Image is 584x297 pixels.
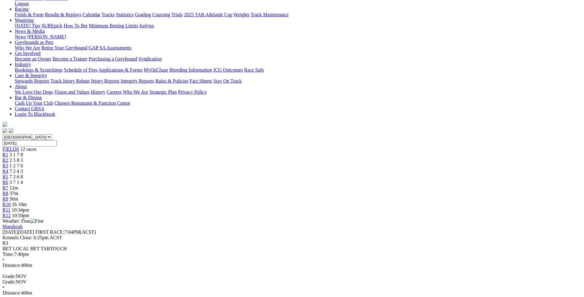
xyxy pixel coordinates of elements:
[50,78,90,84] a: Track Injury Rebate
[2,229,18,235] span: [DATE]
[2,147,19,152] a: FIELDS
[15,12,44,17] a: Fields & Form
[2,152,8,157] span: R1
[171,12,183,17] a: Trials
[2,218,44,224] span: Weather: Fine
[123,89,148,95] a: Who We Are
[116,12,134,17] a: Statistics
[15,95,42,100] a: Bar & Dining
[138,56,162,61] a: Syndication
[15,23,582,29] div: Wagering
[35,229,64,235] span: FIRST RACE:
[106,89,122,95] a: Careers
[2,180,8,185] a: R6
[2,229,34,235] span: [DATE]
[2,252,14,257] span: Time:
[2,274,582,279] div: NOV
[15,62,31,67] a: Industry
[15,73,47,78] a: Care & Integrity
[184,12,232,17] a: 2025 TAB Adelaide Cup
[2,158,8,163] a: R2
[15,34,582,40] div: News & Media
[15,1,29,6] a: Logout
[2,207,10,213] span: R11
[2,169,8,174] a: R4
[2,202,11,207] a: R10
[2,263,582,268] div: 400m
[2,279,582,285] div: NOV
[234,12,249,17] a: Weights
[2,174,8,179] a: R5
[41,23,62,28] a: SUREpick
[2,279,16,284] span: Grade:
[10,191,18,196] span: 37m
[10,158,23,163] span: 2 5 8 3
[2,191,8,196] a: R8
[41,45,87,50] a: Retire Your Greyhound
[102,12,115,17] a: Tracks
[10,174,23,179] span: 7 2 6 8
[121,78,154,84] a: Integrity Reports
[144,67,168,72] a: MyOzChase
[244,67,264,72] a: Race Safe
[15,40,53,45] a: Greyhounds as Pets
[15,78,582,84] div: Care & Integrity
[2,196,8,201] a: R9
[152,12,170,17] a: Coursing
[30,218,44,224] img: Fine
[2,163,8,168] a: R3
[139,23,154,28] a: Isolynx
[155,78,188,84] a: Rules & Policies
[169,67,212,72] a: Breeding Information
[64,23,88,28] a: How To Bet
[190,78,212,84] a: Fact Sheets
[83,12,100,17] a: Calendar
[2,246,582,252] div: BET LOCAL BET TABTOUCH
[12,207,29,213] span: 10:34pm
[2,240,8,246] span: R3
[149,89,177,95] a: Strategic Plan
[15,67,582,73] div: Industry
[2,257,4,262] span: •
[135,12,151,17] a: Grading
[15,6,29,12] a: Racing
[9,128,14,133] img: twitter.svg
[15,78,49,84] a: Stewards Reports
[213,67,243,72] a: ICG Outcomes
[54,89,89,95] a: Vision and Values
[91,78,119,84] a: Injury Reports
[2,122,7,127] img: logo-grsa-white.png
[2,252,582,257] div: 7:40pm
[12,213,29,218] span: 10:50pm
[2,185,8,190] span: R7
[89,56,137,61] a: Purchasing a Greyhound
[35,229,96,235] span: 7:04PM(ACST)
[15,45,40,50] a: Who We Are
[20,147,37,152] span: 12 races
[15,18,34,23] a: Wagering
[15,84,27,89] a: About
[15,29,45,34] a: News & Media
[15,45,582,51] div: Greyhounds as Pets
[15,67,63,72] a: Bookings & Scratchings
[91,89,105,95] a: History
[54,100,130,106] a: Chasers Restaurant & Function Centre
[15,89,53,95] a: We Love Our Dogs
[2,263,21,268] span: Distance:
[10,185,18,190] span: 12m
[15,100,582,106] div: Bar & Dining
[251,12,288,17] a: Track Maintenance
[89,45,132,50] a: GAP SA Assessments
[99,67,142,72] a: Applications & Forms
[10,152,23,157] span: 3 1 7 8
[15,56,51,61] a: Become an Owner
